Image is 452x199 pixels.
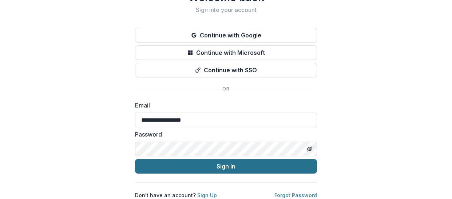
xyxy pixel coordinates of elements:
[135,7,317,13] h2: Sign into your account
[274,192,317,198] a: Forgot Password
[135,28,317,42] button: Continue with Google
[135,101,313,110] label: Email
[135,159,317,174] button: Sign In
[304,143,316,155] button: Toggle password visibility
[135,63,317,77] button: Continue with SSO
[135,130,313,139] label: Password
[135,45,317,60] button: Continue with Microsoft
[197,192,217,198] a: Sign Up
[135,191,217,199] p: Don't have an account?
